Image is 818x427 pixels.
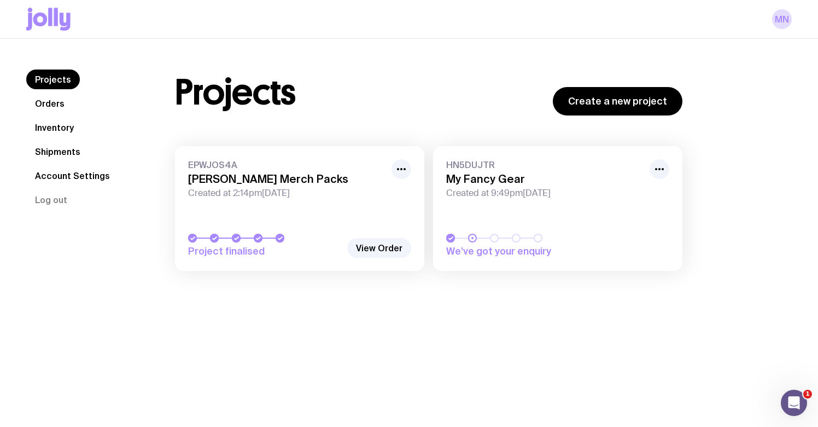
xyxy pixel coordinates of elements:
[553,87,682,116] a: Create a new project
[26,142,89,161] a: Shipments
[26,118,83,137] a: Inventory
[446,172,643,186] h3: My Fancy Gear
[26,166,119,186] a: Account Settings
[188,188,385,199] span: Created at 2:14pm[DATE]
[175,75,296,110] h1: Projects
[446,159,643,170] span: HN5DUJTR
[781,390,807,416] iframe: Intercom live chat
[347,238,411,258] a: View Order
[433,146,682,271] a: HN5DUJTRMy Fancy GearCreated at 9:49pm[DATE]We’ve got your enquiry
[26,70,80,89] a: Projects
[26,190,76,210] button: Log out
[446,245,599,258] span: We’ve got your enquiry
[803,390,812,399] span: 1
[772,9,792,29] a: MN
[188,159,385,170] span: EPWJOS4A
[26,94,73,113] a: Orders
[188,172,385,186] h3: [PERSON_NAME] Merch Packs
[175,146,424,271] a: EPWJOS4A[PERSON_NAME] Merch PacksCreated at 2:14pm[DATE]Project finalised
[446,188,643,199] span: Created at 9:49pm[DATE]
[188,245,341,258] span: Project finalised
